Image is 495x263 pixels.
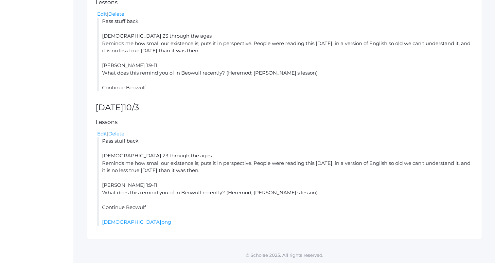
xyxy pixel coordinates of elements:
a: Edit [97,131,107,137]
li: Pass stuff back [DEMOGRAPHIC_DATA] 23 through the ages Reminds me how small our existence is; put... [97,137,473,226]
a: Edit [97,11,107,17]
a: Delete [108,131,124,137]
a: Delete [108,11,124,17]
div: | [97,10,473,18]
h2: [DATE] [96,103,473,112]
li: Pass stuff back [DEMOGRAPHIC_DATA] 23 through the ages Reminds me how small our existence is; put... [97,18,473,91]
h5: Lessons [96,119,473,125]
span: 10/3 [123,102,139,112]
div: | [97,130,473,138]
p: © Scholae 2025. All rights reserved. [74,252,495,258]
a: [DEMOGRAPHIC_DATA]png [102,219,171,225]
